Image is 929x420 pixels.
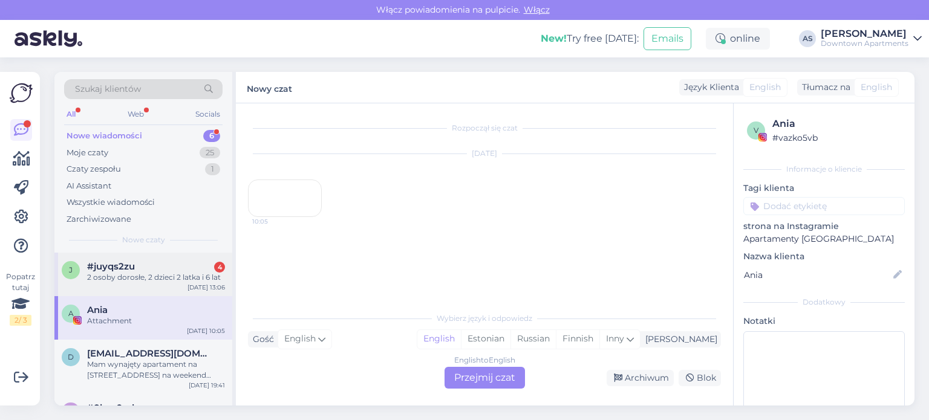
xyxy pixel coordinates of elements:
[203,130,220,142] div: 6
[772,131,901,144] div: # vazko5vb
[67,213,131,225] div: Zarchiwizowane
[75,83,141,95] span: Szukaj klientów
[417,330,461,348] div: English
[87,261,135,272] span: #juyqs2zu
[754,126,758,135] span: v
[541,31,639,46] div: Try free [DATE]:
[247,79,292,95] label: Nowy czat
[248,148,721,159] div: [DATE]
[821,29,922,48] a: [PERSON_NAME]Downtown Apartments
[284,332,316,346] span: English
[644,27,691,50] button: Emails
[743,297,905,308] div: Dodatkowy
[68,309,74,318] span: A
[510,330,556,348] div: Russian
[193,106,223,122] div: Socials
[556,330,599,348] div: Finnish
[799,30,816,47] div: AS
[743,164,905,175] div: Informacje o kliencie
[744,268,891,282] input: Dodaj nazwę
[461,330,510,348] div: Estonian
[606,333,624,344] span: Inny
[541,33,567,44] b: New!
[187,283,225,292] div: [DATE] 13:06
[67,130,142,142] div: Nowe wiadomości
[10,315,31,326] div: 2 / 3
[87,272,225,283] div: 2 osoby dorosłe, 2 dzieci 2 latka i 6 lat
[87,315,225,326] div: Attachment
[679,81,739,94] div: Język Klienta
[679,370,721,386] div: Blok
[87,305,108,315] span: Ania
[445,367,525,389] div: Przejmij czat
[797,81,850,94] div: Tłumacz na
[248,333,274,346] div: Gość
[189,381,225,390] div: [DATE] 19:41
[743,182,905,195] p: Tagi klienta
[641,333,717,346] div: [PERSON_NAME]
[122,234,165,245] span: Nowe czaty
[67,196,155,208] div: Wszystkie wiadomości
[821,39,908,48] div: Downtown Apartments
[454,355,515,366] div: English to English
[69,265,73,274] span: j
[67,163,121,175] div: Czaty zespołu
[607,370,674,386] div: Archiwum
[200,147,220,159] div: 25
[87,402,143,413] span: #8lwq9mbs
[743,197,905,215] input: Dodać etykietę
[749,81,781,94] span: English
[87,348,213,359] span: dorotad19@op.pl
[248,313,721,324] div: Wybierz język i odpowiedz
[205,163,220,175] div: 1
[67,147,108,159] div: Moje czaty
[67,180,111,192] div: AI Assistant
[743,315,905,328] p: Notatki
[68,352,74,361] span: d
[187,326,225,335] div: [DATE] 10:05
[248,123,721,134] div: Rozpoczął się czat
[861,81,892,94] span: English
[743,233,905,245] p: Apartamenty [GEOGRAPHIC_DATA]
[706,28,770,50] div: online
[64,106,78,122] div: All
[821,29,908,39] div: [PERSON_NAME]
[772,117,901,131] div: Ania
[252,217,298,226] span: 10:05
[520,4,553,15] span: Włącz
[743,220,905,233] p: strona na Instagramie
[743,250,905,263] p: Nazwa klienta
[10,82,33,105] img: Askly Logo
[125,106,146,122] div: Web
[10,271,31,326] div: Popatrz tutaj
[214,262,225,273] div: 4
[87,359,225,381] div: Mam wynajęty apartament na [STREET_ADDRESS] na weekend [DATE]-[DATE]. Czy jest możliwość wynajęci...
